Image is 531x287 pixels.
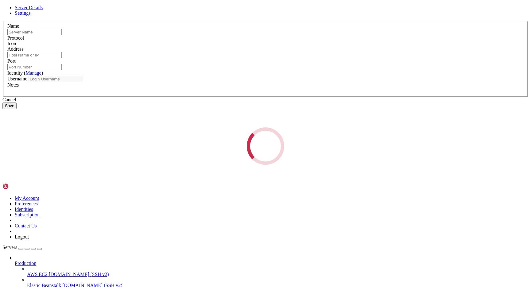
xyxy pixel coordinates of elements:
[7,46,23,52] label: Address
[15,261,529,266] a: Production
[246,126,285,166] div: Loading...
[15,196,39,201] a: My Account
[2,20,450,24] x-row: * Support: [URL][DOMAIN_NAME]
[7,41,16,46] label: Icon
[2,2,450,7] x-row: Welcome to Ubuntu 24.04.3 LTS (GNU/Linux 6.8.0-71-generic x86_64)
[26,70,41,76] a: Manage
[7,82,19,87] label: Notes
[7,52,62,58] input: Host Name or IP
[2,29,450,33] x-row: : $
[15,207,33,212] a: Identities
[29,76,83,82] input: Login Username
[7,76,27,81] label: Username
[15,223,37,228] a: Contact Us
[2,24,450,29] x-row: Last login: [DATE] from [TECHNICAL_ID]
[7,70,43,76] label: Identity
[15,234,29,239] a: Logout
[27,272,48,277] span: AWS EC2
[27,266,529,277] li: AWS EC2 [DOMAIN_NAME] (SSH v2)
[7,58,16,64] label: Port
[24,70,43,76] span: ( )
[27,272,529,277] a: AWS EC2 [DOMAIN_NAME] (SSH v2)
[7,29,62,35] input: Server Name
[2,183,38,189] img: Shellngn
[2,245,17,250] span: Servers
[42,29,45,33] div: (18, 6)
[7,35,24,41] label: Protocol
[49,272,109,277] span: [DOMAIN_NAME] (SSH v2)
[15,201,38,206] a: Preferences
[7,23,19,29] label: Name
[2,16,450,20] x-row: * Management: [URL][DOMAIN_NAME]
[2,11,450,16] x-row: * Documentation: [URL][DOMAIN_NAME]
[2,245,42,250] a: Servers
[2,97,529,103] div: Cancel
[35,29,37,33] span: ~
[2,103,17,109] button: Save
[15,5,43,10] a: Server Details
[7,64,62,70] input: Port Number
[15,261,36,266] span: Production
[15,212,40,217] a: Subscription
[15,10,31,16] a: Settings
[2,29,33,33] span: admin@hurracan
